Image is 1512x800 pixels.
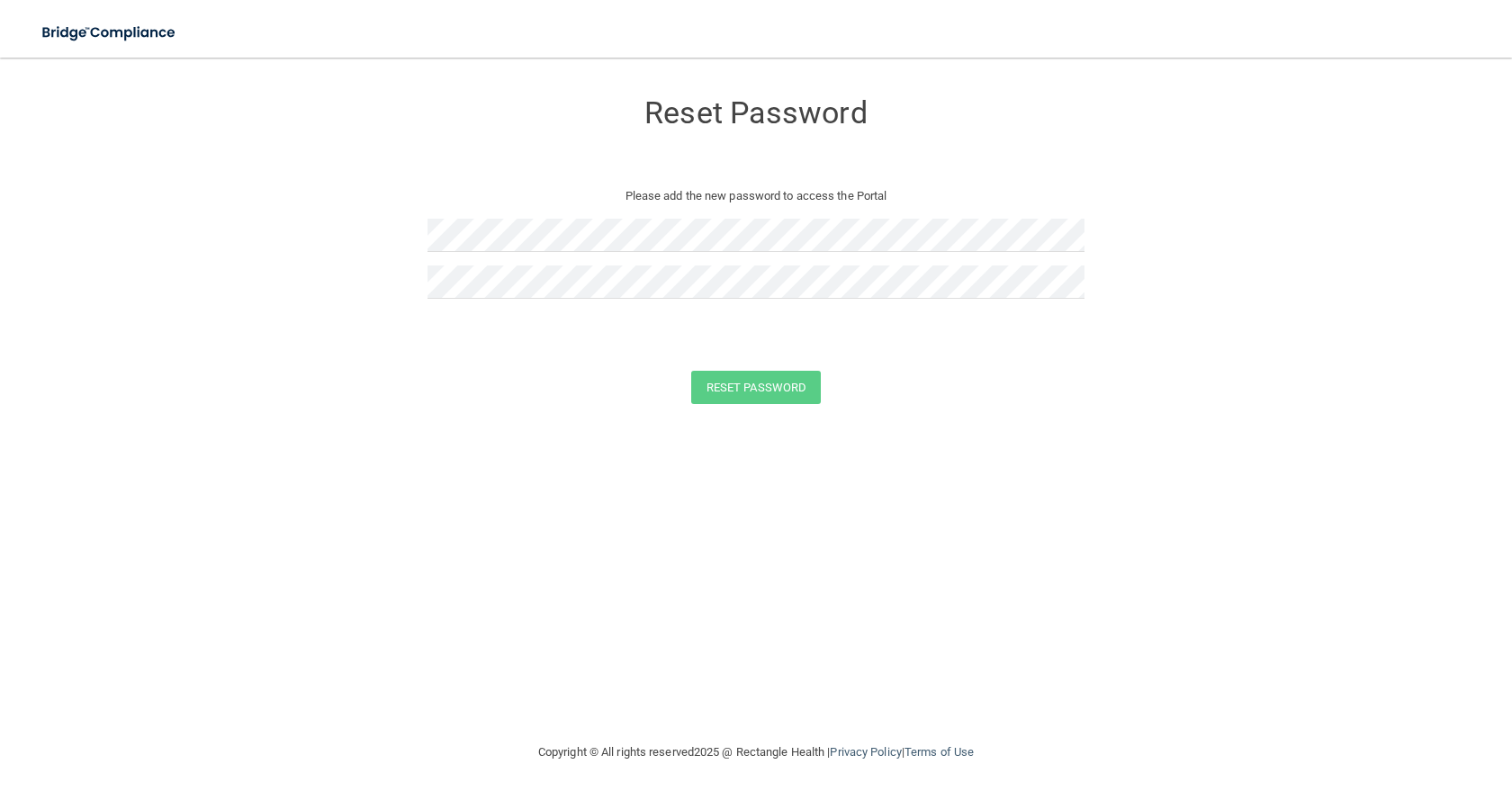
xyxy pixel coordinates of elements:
div: Copyright © All rights reserved 2025 @ Rectangle Health | | [427,724,1084,781]
a: Privacy Policy [830,745,901,759]
img: bridge_compliance_login_screen.278c3ca4.svg [27,14,193,51]
h3: Reset Password [427,96,1084,130]
button: Reset Password [691,371,821,404]
p: Please add the new password to access the Portal [441,185,1071,207]
a: Terms of Use [904,745,974,759]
